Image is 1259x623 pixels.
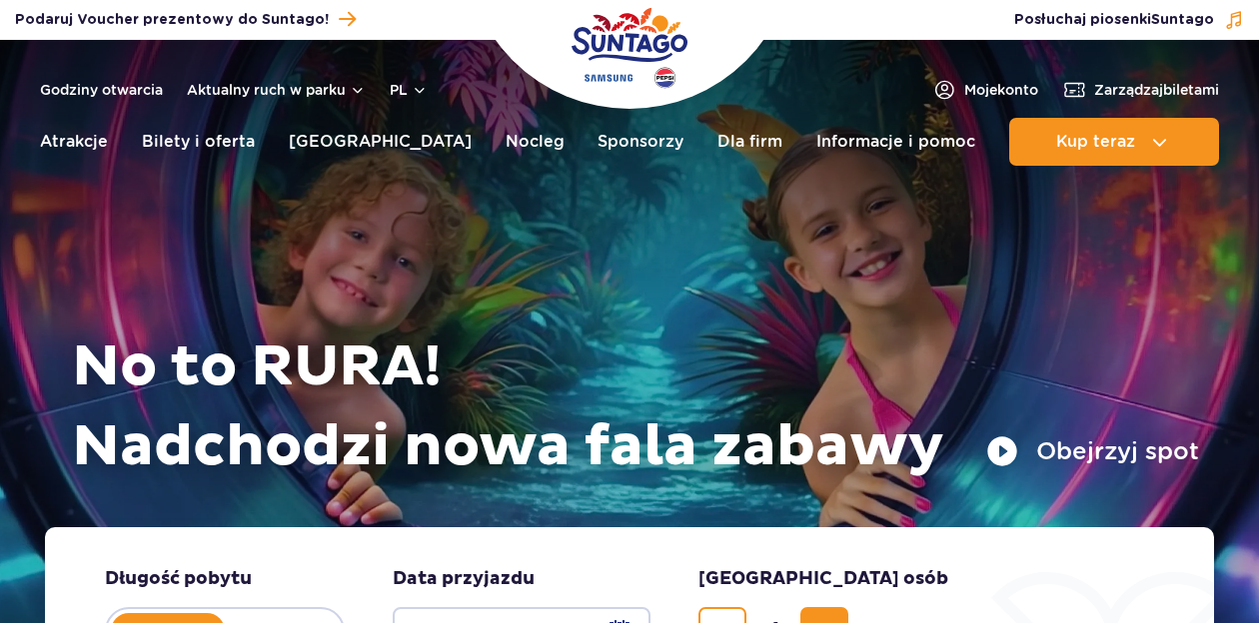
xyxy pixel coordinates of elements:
span: Kup teraz [1056,133,1135,151]
button: Posłuchaj piosenkiSuntago [1014,10,1244,30]
span: [GEOGRAPHIC_DATA] osób [698,567,948,591]
span: Moje konto [964,80,1038,100]
a: Sponsorzy [598,118,683,166]
a: Zarządzajbiletami [1062,78,1219,102]
a: [GEOGRAPHIC_DATA] [289,118,472,166]
span: Suntago [1151,13,1214,27]
a: Atrakcje [40,118,108,166]
a: Bilety i oferta [142,118,255,166]
h1: No to RURA! Nadchodzi nowa fala zabawy [72,327,1199,487]
span: Posłuchaj piosenki [1014,10,1214,30]
span: Data przyjazdu [393,567,535,591]
a: Godziny otwarcia [40,80,163,100]
a: Nocleg [506,118,565,166]
a: Dla firm [717,118,782,166]
button: Obejrzyj spot [986,435,1199,467]
a: Informacje i pomoc [816,118,975,166]
a: Podaruj Voucher prezentowy do Suntago! [15,6,356,33]
span: Podaruj Voucher prezentowy do Suntago! [15,10,329,30]
span: Długość pobytu [105,567,252,591]
button: pl [390,80,428,100]
button: Aktualny ruch w parku [187,82,366,98]
a: Mojekonto [932,78,1038,102]
button: Kup teraz [1009,118,1219,166]
span: Zarządzaj biletami [1094,80,1219,100]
